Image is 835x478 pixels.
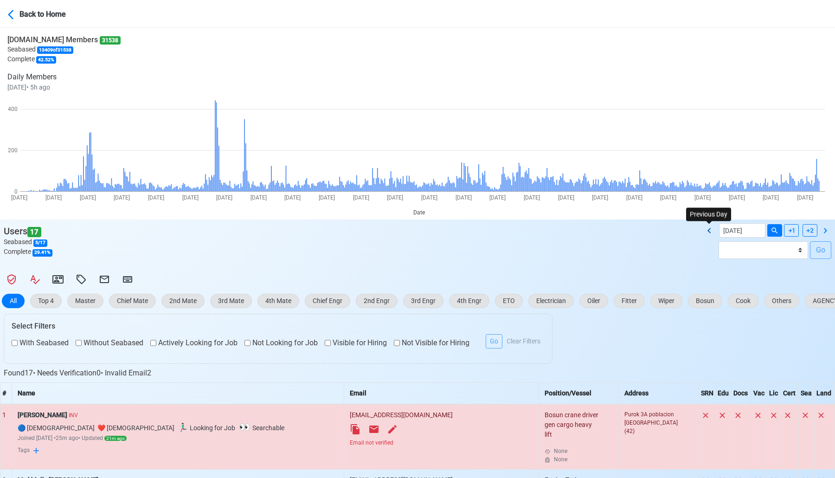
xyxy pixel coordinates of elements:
input: With Seabased [12,337,18,349]
th: Edu [715,382,731,404]
div: [EMAIL_ADDRESS][DOMAIN_NAME] [350,410,533,420]
label: Not Visible for Hiring [394,337,469,349]
span: 13409 of 31538 [37,46,73,54]
button: Master [67,294,103,308]
input: Visible for Hiring [325,337,331,349]
button: 2nd Engr [356,294,398,308]
div: None [554,447,600,455]
th: Sea [798,382,814,404]
span: 31538 [100,36,121,45]
text: [DATE] [763,194,779,201]
h6: Select Filters [12,322,545,330]
span: INV [69,412,78,419]
th: Vac [751,382,767,404]
h6: [DOMAIN_NAME] Members [7,35,121,45]
th: Position/Vessel [539,382,619,404]
p: Complete [7,54,121,64]
th: # [0,382,12,404]
div: Tags [18,446,339,455]
div: Previous Day [686,207,731,221]
text: [DATE] [456,194,472,201]
th: SRN [699,382,715,404]
text: [DATE] [80,194,96,201]
td: 1 [0,404,12,470]
button: ETO [495,294,523,308]
span: 29.41 % [32,249,52,257]
span: 42.52 % [36,56,56,64]
text: [DATE] [421,194,437,201]
text: 0 [14,188,18,195]
button: Chief Mate [109,294,156,308]
label: Not Looking for Job [244,337,318,349]
div: Email not verified [350,439,533,447]
text: [DATE] [558,194,574,201]
text: [DATE] [797,194,813,201]
span: 👀 [239,421,250,433]
button: Oiler [579,294,608,308]
text: Date [413,209,425,216]
text: [DATE] [353,194,369,201]
text: [DATE] [216,194,232,201]
button: 3rd Mate [210,294,252,308]
span: 17 [27,227,41,238]
button: Fitter [614,294,645,308]
th: Land [814,382,835,404]
th: Cert [781,382,798,404]
text: [DATE] [626,194,642,201]
button: Chief Engr [305,294,350,308]
div: [PERSON_NAME] [18,410,339,420]
span: Searchable [237,424,284,432]
text: [DATE] [489,194,506,201]
text: [DATE] [660,194,676,201]
text: [DATE] [182,194,199,201]
text: [DATE] [148,194,164,201]
button: All [2,294,25,308]
text: [DATE] [45,194,62,201]
text: [DATE] [694,194,711,201]
span: 21m ago [104,436,127,441]
input: Without Seabased [76,337,82,349]
button: Go [486,334,502,349]
label: Actively Looking for Job [150,337,238,349]
div: Purok 3A poblacion [GEOGRAPHIC_DATA] (42) [624,410,680,435]
text: [DATE] [319,194,335,201]
text: [DATE] [284,194,301,201]
div: Bosun crane driver gen cargo heavy lift [545,410,600,464]
button: Go [810,241,831,259]
button: 4th Engr [449,294,489,308]
text: [DATE] [114,194,130,201]
text: [DATE] [250,194,267,201]
th: Address [619,382,699,404]
input: Not Looking for Job [244,337,250,349]
label: With Seabased [12,337,69,349]
p: Daily Members [7,71,121,83]
span: Looking for Job [176,424,235,432]
p: [DATE] • 5h ago [7,83,121,92]
button: Electrician [528,294,574,308]
div: Joined [DATE] • 25m ago • Updated [18,434,339,442]
button: 3rd Engr [403,294,443,308]
label: Visible for Hiring [325,337,387,349]
div: Back to Home [19,7,89,20]
th: Lic [767,382,781,404]
input: Actively Looking for Job [150,337,156,349]
label: Without Seabased [76,337,143,349]
text: [DATE] [592,194,608,201]
th: Email [344,382,539,404]
th: Docs [731,382,751,404]
button: Others [764,294,799,308]
button: Cook [728,294,758,308]
button: Bosun [688,294,722,308]
text: 400 [8,106,18,112]
button: Wiper [650,294,682,308]
button: 4th Mate [257,294,299,308]
button: 2nd Mate [161,294,205,308]
th: Name [12,382,344,404]
span: gender [18,424,286,432]
div: None [554,455,600,464]
text: [DATE] [729,194,745,201]
p: Seabased [7,45,121,54]
input: Not Visible for Hiring [394,337,400,349]
text: [DATE] [387,194,403,201]
span: 5 / 17 [33,239,47,247]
